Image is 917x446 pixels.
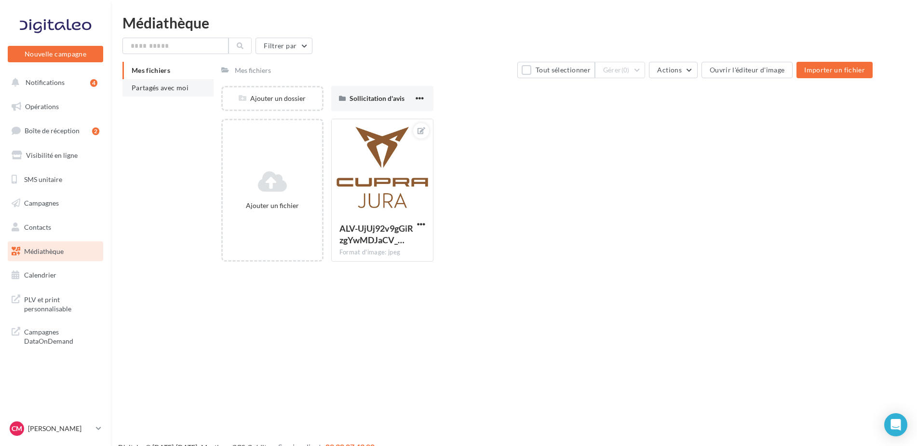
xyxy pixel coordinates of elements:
span: Visibilité en ligne [26,151,78,159]
button: Tout sélectionner [517,62,594,78]
a: Campagnes DataOnDemand [6,321,105,350]
span: ALV-UjUj92v9gGiRzgYwMDJaCV_DZ0xq8FC79NlMZQ_T1jY0ZXnIj5Y [339,223,413,245]
div: 4 [90,79,97,87]
span: CM [12,424,22,433]
div: Open Intercom Messenger [884,413,907,436]
div: Ajouter un dossier [223,94,322,103]
span: Opérations [25,102,59,111]
span: Mes fichiers [132,66,170,74]
button: Ouvrir l'éditeur d'image [701,62,793,78]
button: Actions [649,62,697,78]
a: SMS unitaire [6,169,105,190]
div: Mes fichiers [235,66,271,75]
div: Ajouter un fichier [227,201,318,210]
span: SMS unitaire [24,175,62,183]
span: Sollicitation d'avis [350,94,405,102]
span: (0) [621,66,630,74]
span: Boîte de réception [25,126,80,135]
button: Nouvelle campagne [8,46,103,62]
span: Campagnes DataOnDemand [24,325,99,346]
div: 2 [92,127,99,135]
div: Médiathèque [122,15,905,30]
a: Médiathèque [6,241,105,262]
a: PLV et print personnalisable [6,289,105,318]
span: Contacts [24,223,51,231]
button: Notifications 4 [6,72,101,93]
span: Médiathèque [24,247,64,255]
div: Format d'image: jpeg [339,248,425,257]
span: PLV et print personnalisable [24,293,99,314]
span: Campagnes [24,199,59,207]
a: CM [PERSON_NAME] [8,419,103,438]
a: Visibilité en ligne [6,145,105,166]
a: Calendrier [6,265,105,285]
a: Campagnes [6,193,105,213]
a: Boîte de réception2 [6,120,105,141]
a: Contacts [6,217,105,237]
p: [PERSON_NAME] [28,424,92,433]
a: Opérations [6,97,105,117]
span: Actions [657,66,681,74]
span: Calendrier [24,271,56,279]
button: Importer un fichier [796,62,873,78]
button: Filtrer par [256,38,312,54]
span: Notifications [26,78,65,86]
span: Partagés avec moi [132,84,189,92]
span: Importer un fichier [804,66,865,74]
button: Gérer(0) [595,62,646,78]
